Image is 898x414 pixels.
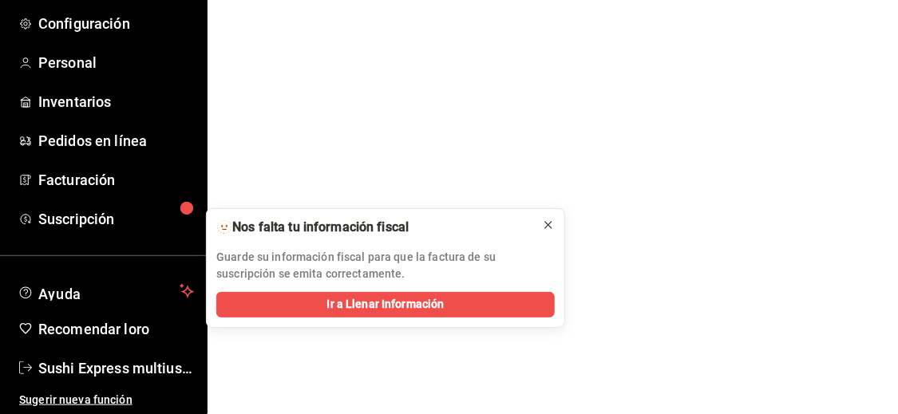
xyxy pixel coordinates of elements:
[216,292,555,317] button: Ir a Llenar Información
[38,132,147,149] font: Pedidos en línea
[216,219,409,235] font: 🫥Nos falta tu información fiscal
[38,15,130,32] font: Configuración
[327,298,445,310] font: Ir a Llenar Información
[38,321,149,337] font: Recomendar loro
[38,172,115,188] font: Facturación
[38,286,81,302] font: Ayuda
[38,93,111,110] font: Inventarios
[216,250,496,280] font: Guarde su información fiscal para que la factura de su suscripción se emita correctamente.
[38,211,114,227] font: Suscripción
[38,360,215,377] font: Sushi Express multiusuario
[38,54,97,71] font: Personal
[19,393,133,406] font: Sugerir nueva función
